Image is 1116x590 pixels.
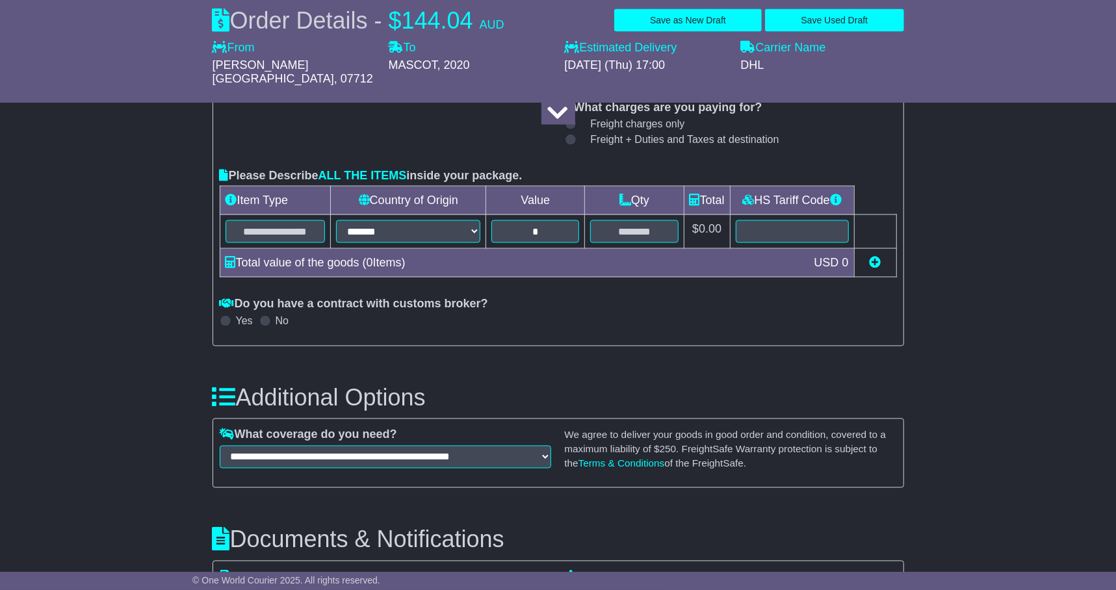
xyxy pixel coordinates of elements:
label: To [389,41,416,55]
label: Yes [236,314,253,327]
label: From [213,41,255,55]
span: 250 [660,444,677,455]
span: $ [389,7,402,34]
span: 0.00 [699,222,721,235]
div: [DATE] (Thu) 17:00 [565,58,728,73]
span: [PERSON_NAME][GEOGRAPHIC_DATA] [213,58,334,86]
label: Please Describe inside your package. [220,169,523,183]
span: 0 [367,256,373,269]
h3: Additional Options [213,385,904,411]
label: Do you want to print or send paperwork? [220,571,460,585]
span: © One World Courier 2025. All rights reserved. [192,575,380,585]
span: USD [814,256,838,269]
td: Total [684,186,730,215]
a: Add new item [870,256,881,269]
span: , 07712 [334,72,373,85]
td: HS Tariff Code [730,186,854,215]
td: Country of Origin [331,186,486,215]
div: Total value of the goods ( Items) [219,254,808,272]
label: Carrier Name [741,41,826,55]
small: We agree to deliver your goods in good order and condition, covered to a maximum liability of $ .... [565,430,887,468]
button: Save Used Draft [765,9,903,32]
a: Terms & Conditions [578,458,665,469]
label: Do you have a contract with customs broker? [220,297,488,311]
button: Save as New Draft [614,9,762,32]
label: Who should receive package notification? [565,571,812,585]
label: What coverage do you need? [220,428,397,443]
td: $ [684,215,730,249]
td: Qty [585,186,684,215]
label: No [276,314,289,327]
span: MASCOT [389,58,437,71]
label: Estimated Delivery [565,41,728,55]
span: 0 [842,256,848,269]
div: DHL [741,58,904,73]
div: Order Details - [213,6,504,34]
span: AUD [480,18,504,31]
td: Value [486,186,585,215]
h3: Documents & Notifications [213,527,904,553]
span: Freight + Duties and Taxes at destination [591,133,779,146]
td: Item Type [220,186,331,215]
span: ALL THE ITEMS [318,169,407,182]
span: 144.04 [402,7,473,34]
span: , 2020 [437,58,470,71]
